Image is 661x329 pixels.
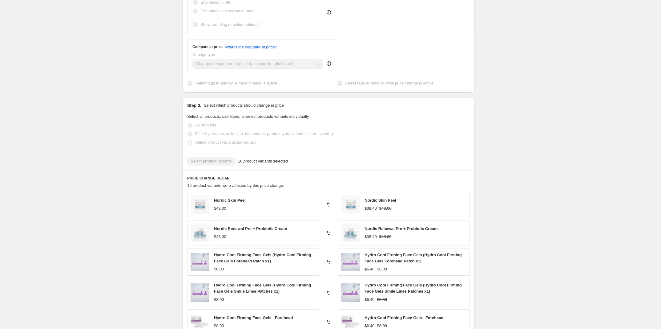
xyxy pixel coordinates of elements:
[345,81,434,85] span: Select tags to remove while price change is active
[225,45,277,49] button: What's the compare at price?
[195,140,256,145] span: Select product variants individually
[187,114,309,119] span: Select all products, use filters, or select products variants individually
[365,234,377,240] div: $38.40
[365,323,375,329] div: $6.40
[214,323,224,329] div: $8.00
[191,224,209,242] img: Nordic-Renewal-Cream-PDP-2048px-together_80x.jpg
[214,315,293,320] span: Hydro Cool Firming Face Gels - Forehead
[191,253,209,271] img: HydroCoolFirmingFaceGels_80x.png
[214,198,246,203] span: Nordic Skin Peel
[187,176,470,181] h6: PRICE CHANGE RECAP
[365,198,396,203] span: Nordic Skin Peel
[214,226,287,231] span: Nordic Renewal Pre + Probiotic Cream
[191,195,209,214] img: NordicSkinPeel_MAIN_1200x1200_dc1152bc-30ca-44a6-87d5-b26632cdea7b_80x.webp
[195,131,334,136] span: Filter by product, collection, tag, vendor, product type, variant title, or inventory
[379,205,392,212] strike: $48.00
[214,234,226,240] div: $48.00
[195,123,216,127] span: All products
[365,266,375,272] div: $6.40
[214,297,224,303] div: $8.00
[187,102,201,109] h2: Step 3.
[365,297,375,303] div: $6.40
[341,195,360,214] img: NordicSkinPeel_MAIN_1200x1200_dc1152bc-30ca-44a6-87d5-b26632cdea7b_80x.webp
[377,266,387,272] strike: $8.00
[214,253,311,263] span: Hydro Cool Firming Face Gels (Hydro Cool Firming Face Gels Forehead Patch x1)
[191,283,209,302] img: HydroCoolFirmingFaceGels_80x.png
[365,283,462,294] span: Hydro Cool Firming Face Gels (Hydro Cool Firming Face Gels Smile Lines Patches x1)
[200,22,260,27] span: Show rounding direction options?
[214,283,311,294] span: Hydro Cool Firming Face Gels (Hydro Cool Firming Face Gels Smile Lines Patches x1)
[214,266,224,272] div: $8.00
[326,60,332,67] div: help
[377,323,387,329] strike: $8.00
[365,226,437,231] span: Nordic Renewal Pre + Probiotic Cream
[204,102,284,109] p: Select which products should change in price
[341,253,360,271] img: HydroCoolFirmingFaceGels_80x.png
[238,158,288,164] span: 16 product variants selected
[379,234,392,240] strike: $48.00
[200,9,255,13] span: End prices in a certain number
[214,205,226,212] div: $48.00
[195,81,277,85] span: Select tags to add while price change is active
[192,44,223,49] h3: Compare at price
[365,315,443,320] span: Hydro Cool Firming Face Gels - Forehead
[377,297,387,303] strike: $8.00
[365,253,462,263] span: Hydro Cool Firming Face Gels (Hydro Cool Firming Face Gels Forehead Patch x1)
[341,283,360,302] img: HydroCoolFirmingFaceGels_80x.png
[192,52,215,57] span: Change type
[365,205,377,212] div: $38.40
[187,183,284,188] span: 16 product variants were affected by this price change:
[341,224,360,242] img: Nordic-Renewal-Cream-PDP-2048px-together_80x.jpg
